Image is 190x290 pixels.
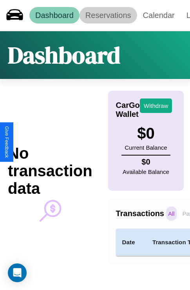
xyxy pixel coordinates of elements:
[137,7,181,23] a: Calendar
[8,145,92,197] h2: No transaction data
[123,158,169,166] h4: $ 0
[80,7,137,23] a: Reservations
[123,166,169,177] p: Available Balance
[8,263,27,282] div: Open Intercom Messenger
[116,101,140,119] h4: CarGo Wallet
[125,125,167,142] h3: $ 0
[29,7,80,23] a: Dashboard
[122,238,140,247] h4: Date
[140,98,172,113] button: Withdraw
[4,126,9,158] div: Give Feedback
[116,209,164,218] h4: Transactions
[166,206,177,221] p: All
[125,142,167,153] p: Current Balance
[8,39,120,71] h1: Dashboard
